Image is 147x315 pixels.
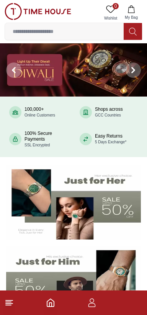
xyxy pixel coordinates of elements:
[95,107,123,118] div: Shops across
[24,143,50,147] span: SSL Encrypted
[120,3,142,23] button: My Bag
[95,140,126,144] span: 5 Days Exchange*
[95,113,121,117] span: GCC Countries
[101,3,120,23] a: 0Wishlist
[101,15,120,21] span: Wishlist
[113,3,119,9] span: 0
[122,15,141,20] span: My Bag
[95,133,126,145] div: Easy Returns
[24,131,67,148] div: 100% Secure Payments
[6,165,141,240] img: Women's Watches Banner
[5,3,71,20] img: ...
[24,113,55,117] span: Online Customers
[46,298,55,307] a: Home
[24,107,55,118] div: 100,000+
